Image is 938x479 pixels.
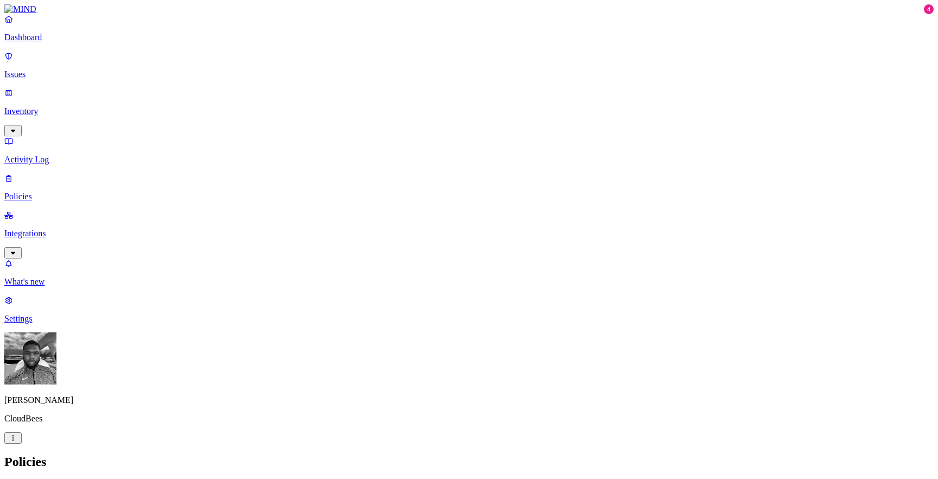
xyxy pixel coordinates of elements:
p: Dashboard [4,33,934,42]
p: What's new [4,277,934,287]
p: Policies [4,192,934,201]
p: Activity Log [4,155,934,165]
a: Settings [4,295,934,324]
a: Policies [4,173,934,201]
p: CloudBees [4,414,934,424]
a: MIND [4,4,934,14]
div: 4 [924,4,934,14]
p: Inventory [4,106,934,116]
p: Settings [4,314,934,324]
p: Issues [4,70,934,79]
a: Inventory [4,88,934,135]
a: Integrations [4,210,934,257]
a: Activity Log [4,136,934,165]
p: [PERSON_NAME] [4,395,934,405]
a: What's new [4,259,934,287]
a: Dashboard [4,14,934,42]
a: Issues [4,51,934,79]
img: MIND [4,4,36,14]
p: Integrations [4,229,934,238]
img: Cameron White [4,332,56,385]
h2: Policies [4,455,934,469]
